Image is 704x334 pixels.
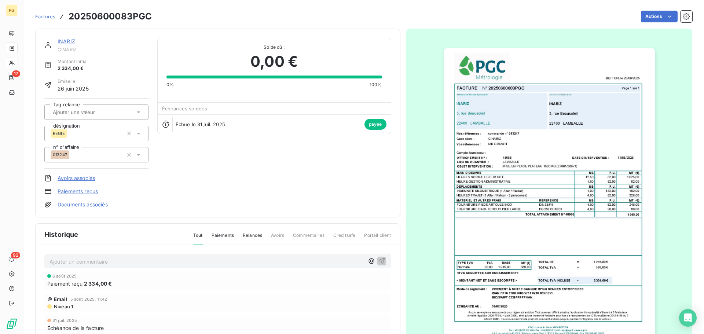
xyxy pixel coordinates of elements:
[293,232,324,245] span: Commentaires
[52,274,77,278] span: 6 août 2025
[47,324,104,332] span: Échéance de la facture
[44,230,78,239] span: Historique
[58,175,95,182] a: Avoirs associés
[58,47,148,52] span: CINARIZ
[52,318,77,323] span: 31 juil. 2025
[364,119,386,130] span: payée
[333,232,356,245] span: Creditsafe
[58,58,88,65] span: Montant initial
[162,106,208,111] span: Échéances soldées
[58,188,98,195] a: Paiements reçus
[58,201,108,208] a: Documents associés
[53,304,73,309] span: Niveau 1
[679,309,697,327] div: Open Intercom Messenger
[58,38,75,44] a: INARIZ
[166,44,382,51] span: Solde dû :
[166,81,174,88] span: 0%
[364,232,391,245] span: Portail client
[212,232,234,245] span: Paiements
[6,318,18,330] img: Logo LeanPay
[70,297,107,301] span: 5 août 2025, 11:42
[35,13,55,20] a: Factures
[54,296,67,302] span: Email
[69,10,152,23] h3: 20250600083PGC
[641,11,678,22] button: Actions
[6,72,17,84] a: 17
[35,14,55,19] span: Factures
[52,109,126,115] input: Ajouter une valeur
[250,51,298,73] span: 0,00 €
[53,153,67,157] span: 013247
[53,131,65,136] span: REGIE
[84,280,112,287] span: 2 334,00 €
[370,81,382,88] span: 100%
[11,252,20,258] span: 92
[243,232,262,245] span: Relances
[271,232,284,245] span: Avoirs
[58,65,88,72] span: 2 334,00 €
[193,232,203,245] span: Tout
[12,70,20,77] span: 17
[58,85,89,92] span: 26 juin 2025
[47,280,82,287] span: Paiement reçu
[176,121,225,127] span: Échue le 31 juil. 2025
[58,78,89,85] span: Émise le
[6,4,18,16] div: PG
